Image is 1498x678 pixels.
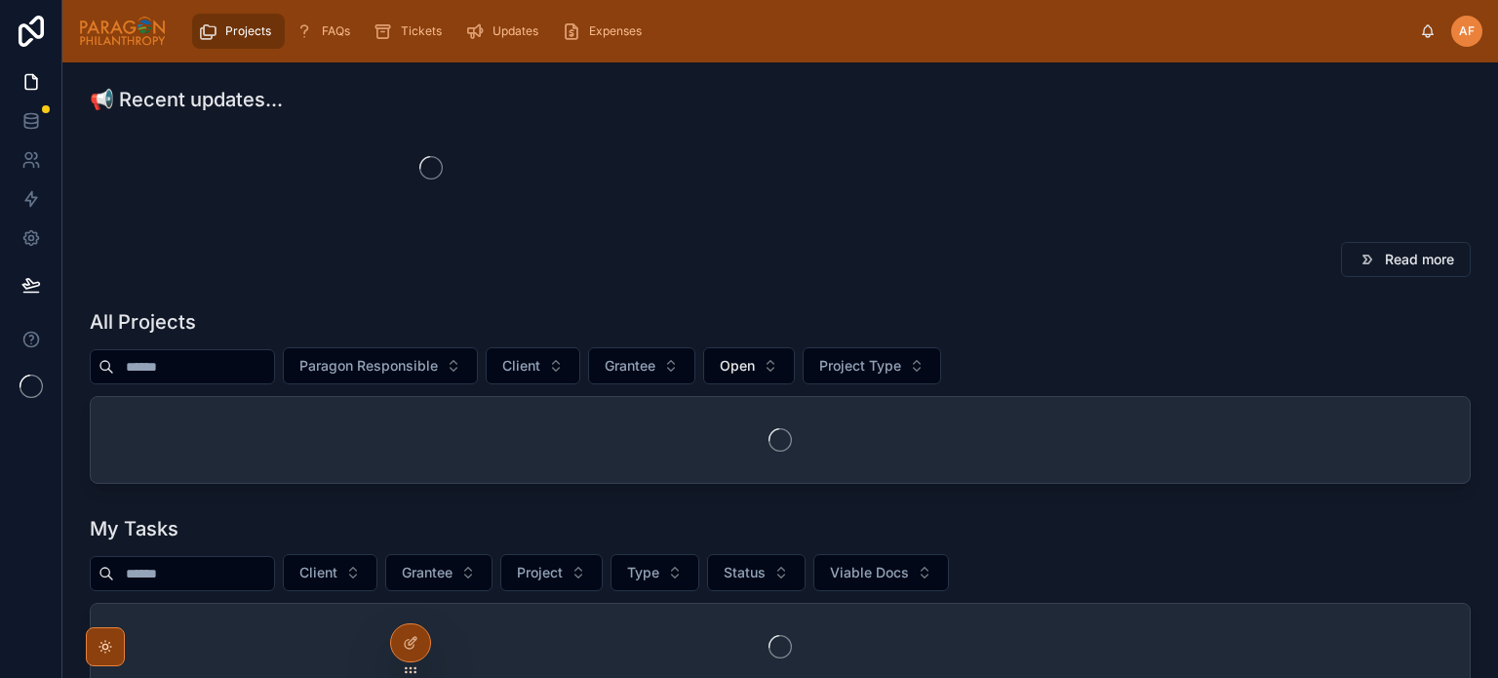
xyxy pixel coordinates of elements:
span: Client [299,563,337,582]
span: Type [627,563,659,582]
span: AF [1459,23,1475,39]
span: Project [517,563,563,582]
button: Select Button [588,347,695,384]
span: Open [720,356,755,376]
span: Projects [225,23,271,39]
button: Select Button [611,554,699,591]
button: Select Button [283,554,377,591]
button: Select Button [803,347,941,384]
button: Read more [1341,242,1471,277]
a: Projects [192,14,285,49]
div: scrollable content [182,10,1420,53]
button: Select Button [707,554,806,591]
button: Select Button [385,554,493,591]
span: Client [502,356,540,376]
a: Tickets [368,14,455,49]
span: Grantee [402,563,453,582]
span: Expenses [589,23,642,39]
h1: 📢 Recent updates... [90,86,283,113]
button: Select Button [283,347,478,384]
span: Updates [493,23,538,39]
a: Updates [459,14,552,49]
button: Select Button [703,347,795,384]
h1: All Projects [90,308,196,336]
span: FAQs [322,23,350,39]
img: App logo [78,16,167,47]
span: Project Type [819,356,901,376]
h1: My Tasks [90,515,178,542]
button: Select Button [486,347,580,384]
span: Viable Docs [830,563,909,582]
button: Select Button [813,554,949,591]
span: Read more [1385,250,1454,269]
button: Select Button [500,554,603,591]
span: Paragon Responsible [299,356,438,376]
a: FAQs [289,14,364,49]
span: Tickets [401,23,442,39]
span: Grantee [605,356,655,376]
span: Status [724,563,766,582]
a: Expenses [556,14,655,49]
